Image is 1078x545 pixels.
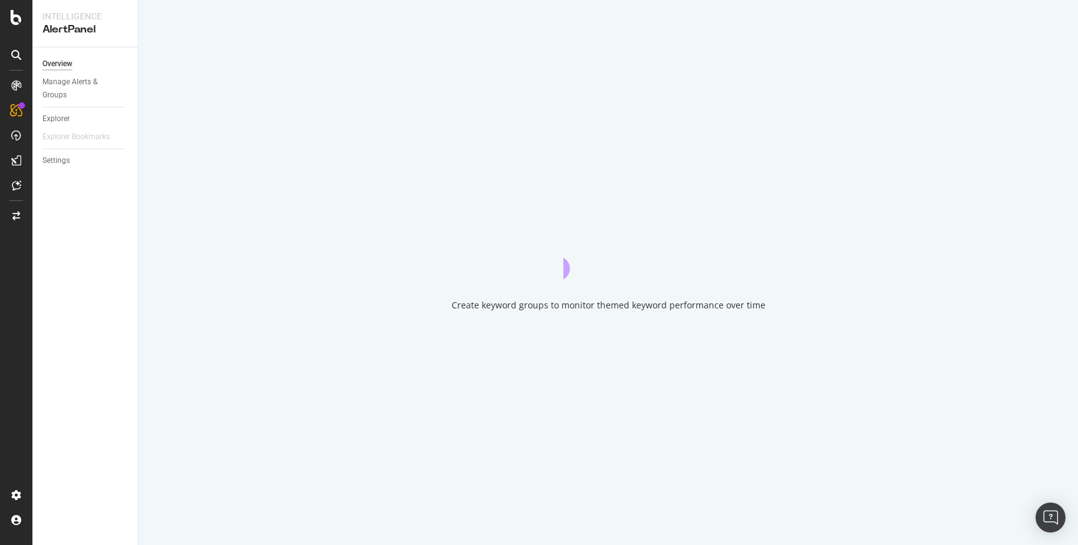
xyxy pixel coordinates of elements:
[42,154,70,167] div: Settings
[42,76,129,102] a: Manage Alerts & Groups
[42,130,122,144] a: Explorer Bookmarks
[42,112,70,125] div: Explorer
[452,299,765,312] div: Create keyword groups to monitor themed keyword performance over time
[42,57,129,71] a: Overview
[42,130,110,144] div: Explorer Bookmarks
[563,234,653,279] div: animation
[42,112,129,125] a: Explorer
[42,57,72,71] div: Overview
[42,76,117,102] div: Manage Alerts & Groups
[42,22,128,37] div: AlertPanel
[42,154,129,167] a: Settings
[42,10,128,22] div: Intelligence
[1036,503,1066,533] div: Open Intercom Messenger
